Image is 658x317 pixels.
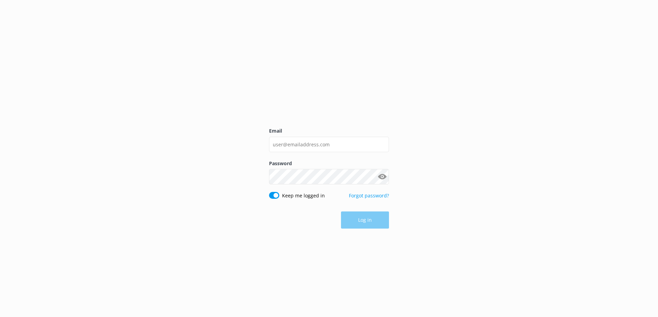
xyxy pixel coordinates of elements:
label: Keep me logged in [282,192,325,199]
input: user@emailaddress.com [269,137,389,152]
button: Show password [375,170,389,184]
label: Password [269,160,389,167]
label: Email [269,127,389,135]
a: Forgot password? [349,192,389,199]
